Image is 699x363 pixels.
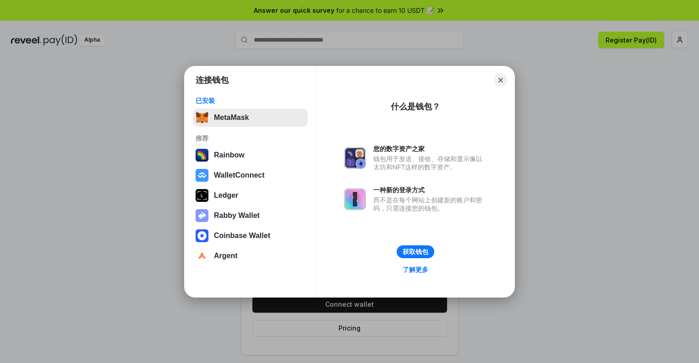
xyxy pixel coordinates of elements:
div: 获取钱包 [403,248,428,256]
div: 已安装 [196,97,305,105]
button: Ledger [193,186,308,205]
button: MetaMask [193,108,308,127]
h1: 连接钱包 [196,75,229,86]
div: 什么是钱包？ [391,101,440,112]
img: svg+xml,%3Csvg%20xmlns%3D%22http%3A%2F%2Fwww.w3.org%2F2000%2Fsvg%22%20fill%3D%22none%22%20viewBox... [196,209,208,222]
button: Coinbase Wallet [193,227,308,245]
a: 了解更多 [397,264,434,276]
div: Argent [214,252,238,260]
div: Rainbow [214,151,245,159]
img: svg+xml,%3Csvg%20width%3D%22120%22%20height%3D%22120%22%20viewBox%3D%220%200%20120%20120%22%20fil... [196,149,208,162]
img: svg+xml,%3Csvg%20fill%3D%22none%22%20height%3D%2233%22%20viewBox%3D%220%200%2035%2033%22%20width%... [196,111,208,124]
div: 钱包用于发送、接收、存储和显示像以太坊和NFT这样的数字资产。 [373,155,487,171]
div: 推荐 [196,134,305,142]
div: WalletConnect [214,171,265,179]
div: Coinbase Wallet [214,232,270,240]
img: svg+xml,%3Csvg%20xmlns%3D%22http%3A%2F%2Fwww.w3.org%2F2000%2Fsvg%22%20width%3D%2228%22%20height%3... [196,189,208,202]
img: svg+xml,%3Csvg%20xmlns%3D%22http%3A%2F%2Fwww.w3.org%2F2000%2Fsvg%22%20fill%3D%22none%22%20viewBox... [344,147,366,169]
img: svg+xml,%3Csvg%20xmlns%3D%22http%3A%2F%2Fwww.w3.org%2F2000%2Fsvg%22%20fill%3D%22none%22%20viewBox... [344,188,366,210]
img: svg+xml,%3Csvg%20width%3D%2228%22%20height%3D%2228%22%20viewBox%3D%220%200%2028%2028%22%20fill%3D... [196,169,208,182]
img: svg+xml,%3Csvg%20width%3D%2228%22%20height%3D%2228%22%20viewBox%3D%220%200%2028%2028%22%20fill%3D... [196,249,208,262]
button: Close [494,74,507,87]
div: 而不是在每个网站上创建新的账户和密码，只需连接您的钱包。 [373,196,487,212]
button: WalletConnect [193,166,308,184]
img: svg+xml,%3Csvg%20width%3D%2228%22%20height%3D%2228%22%20viewBox%3D%220%200%2028%2028%22%20fill%3D... [196,229,208,242]
div: 一种新的登录方式 [373,186,487,194]
div: Rabby Wallet [214,211,260,220]
div: 您的数字资产之家 [373,145,487,153]
button: Rabby Wallet [193,206,308,225]
div: 了解更多 [403,265,428,274]
button: Argent [193,247,308,265]
button: Rainbow [193,146,308,164]
button: 获取钱包 [397,245,434,258]
div: Ledger [214,191,238,200]
div: MetaMask [214,114,249,122]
